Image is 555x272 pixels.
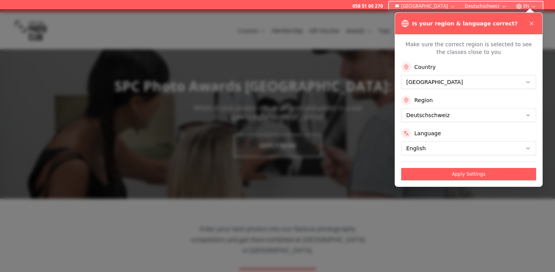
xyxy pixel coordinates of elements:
a: 058 51 00 270 [352,3,383,9]
label: Language [414,129,441,137]
label: Country [414,63,436,71]
button: EN [513,2,540,11]
button: [GEOGRAPHIC_DATA] [392,2,459,11]
p: Make sure the correct region is selected to see the classes close to you [401,40,536,56]
button: Deutschschweiz [462,2,510,11]
button: Apply Settings [401,168,536,180]
label: Region [414,96,433,104]
h3: Is your region & language correct? [412,20,518,27]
